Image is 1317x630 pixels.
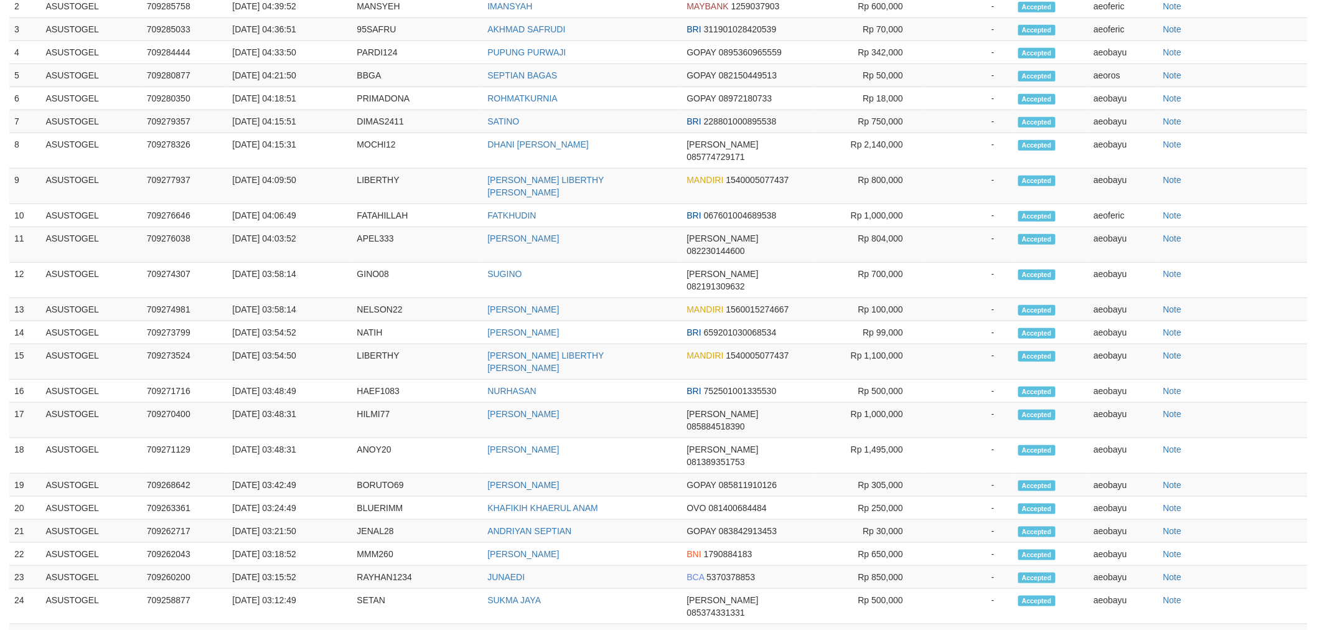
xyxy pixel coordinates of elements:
[41,344,142,380] td: ASUSTOGEL
[41,204,142,227] td: ASUSTOGEL
[352,110,483,133] td: DIMAS2411
[709,503,767,513] span: 081400684484
[487,549,559,559] a: [PERSON_NAME]
[142,403,228,438] td: 709270400
[142,589,228,624] td: 709258877
[487,480,559,490] a: [PERSON_NAME]
[1089,169,1158,204] td: aeobayu
[142,438,228,474] td: 709271129
[9,380,41,403] td: 16
[1089,474,1158,497] td: aeobayu
[41,110,142,133] td: ASUSTOGEL
[814,403,922,438] td: Rp 1,000,000
[352,380,483,403] td: HAEF1083
[1018,351,1056,362] span: Accepted
[687,1,729,11] span: MAYBANK
[352,344,483,380] td: LIBERTHY
[142,204,228,227] td: 709276646
[227,497,352,520] td: [DATE] 03:24:49
[687,233,759,243] span: [PERSON_NAME]
[687,503,706,513] span: OVO
[352,133,483,169] td: MOCHI12
[1163,304,1182,314] a: Note
[1089,87,1158,110] td: aeobayu
[814,64,922,87] td: Rp 50,000
[922,438,1013,474] td: -
[922,133,1013,169] td: -
[1089,520,1158,543] td: aeobayu
[814,169,922,204] td: Rp 800,000
[1163,549,1182,559] a: Note
[41,133,142,169] td: ASUSTOGEL
[1018,596,1056,606] span: Accepted
[1089,41,1158,64] td: aeobayu
[814,520,922,543] td: Rp 30,000
[687,269,759,279] span: [PERSON_NAME]
[687,139,759,149] span: [PERSON_NAME]
[1163,47,1182,57] a: Note
[9,474,41,497] td: 19
[227,263,352,298] td: [DATE] 03:58:14
[922,87,1013,110] td: -
[687,116,701,126] span: BRI
[1018,2,1056,12] span: Accepted
[1163,444,1182,454] a: Note
[726,304,789,314] span: 1560015274667
[9,438,41,474] td: 18
[142,18,228,41] td: 709285033
[704,116,777,126] span: 228801000895538
[922,520,1013,543] td: -
[142,133,228,169] td: 709278326
[227,321,352,344] td: [DATE] 03:54:52
[487,93,558,103] a: ROHMATKURNIA
[142,169,228,204] td: 709277937
[1163,139,1182,149] a: Note
[227,543,352,566] td: [DATE] 03:18:52
[687,421,745,431] span: 085884518390
[487,526,571,536] a: ANDRIYAN SEPTIAN
[9,87,41,110] td: 6
[726,175,789,185] span: 1540005077437
[352,298,483,321] td: NELSON22
[227,298,352,321] td: [DATE] 03:58:14
[687,152,745,162] span: 085774729171
[687,304,724,314] span: MANDIRI
[487,70,557,80] a: SEPTIAN BAGAS
[352,403,483,438] td: HILMI77
[1018,445,1056,456] span: Accepted
[687,595,759,605] span: [PERSON_NAME]
[227,41,352,64] td: [DATE] 04:33:50
[41,87,142,110] td: ASUSTOGEL
[352,64,483,87] td: BBGA
[1018,387,1056,397] span: Accepted
[142,263,228,298] td: 709274307
[1163,70,1182,80] a: Note
[41,64,142,87] td: ASUSTOGEL
[1163,386,1182,396] a: Note
[1163,269,1182,279] a: Note
[1018,211,1056,222] span: Accepted
[814,497,922,520] td: Rp 250,000
[142,298,228,321] td: 709274981
[487,503,598,513] a: KHAFIKIH KHAERUL ANAM
[1089,263,1158,298] td: aeobayu
[41,543,142,566] td: ASUSTOGEL
[227,566,352,589] td: [DATE] 03:15:52
[1018,527,1056,537] span: Accepted
[814,344,922,380] td: Rp 1,100,000
[1018,305,1056,316] span: Accepted
[487,139,589,149] a: DHANI [PERSON_NAME]
[487,595,541,605] a: SUKMA JAYA
[1089,566,1158,589] td: aeobayu
[1089,497,1158,520] td: aeobayu
[814,380,922,403] td: Rp 500,000
[9,64,41,87] td: 5
[814,543,922,566] td: Rp 650,000
[687,572,705,582] span: BCA
[227,474,352,497] td: [DATE] 03:42:49
[1018,573,1056,583] span: Accepted
[227,380,352,403] td: [DATE] 03:48:49
[1089,438,1158,474] td: aeobayu
[142,566,228,589] td: 709260200
[1163,233,1182,243] a: Note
